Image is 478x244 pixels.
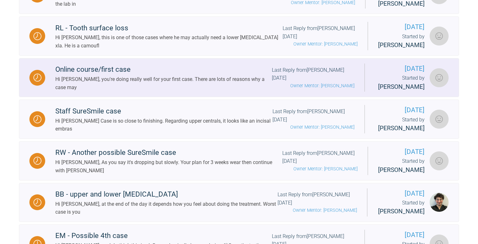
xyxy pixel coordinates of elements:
span: [DATE] [378,22,425,32]
img: Waiting [34,198,41,206]
a: WaitingStaff SureSmile caseHi [PERSON_NAME] Case is so close to finishing. Regarding upper centra... [19,100,459,139]
div: Started by [378,33,425,50]
p: Owner Mentor: [PERSON_NAME] [273,124,355,131]
a: WaitingOnline course/first caseHi [PERSON_NAME], you're doing really well for your first case. Th... [19,58,459,97]
div: Hi [PERSON_NAME], this is one of those cases where he may actually need a lower [MEDICAL_DATA] xl... [55,34,283,50]
div: Hi [PERSON_NAME], As you say it's dropping but slowly. Your plan for 3 weeks wear then continue w... [55,158,282,174]
img: Lisa Smith [430,27,449,46]
div: Started by [375,116,425,133]
span: [PERSON_NAME] [378,208,425,215]
span: [DATE] [375,230,425,240]
img: Waiting [34,115,41,123]
div: Staff SureSmile case [55,106,273,117]
div: BB - upper and lower [MEDICAL_DATA] [55,189,278,200]
span: [DATE] [375,105,425,115]
img: Cathryn Sherlock [430,110,449,129]
img: Stefanie Williams [430,68,449,87]
div: EM - Possible 4th case [55,230,272,241]
a: WaitingRW - Another possible SureSmile caseHi [PERSON_NAME], As you say it's dropping but slowly.... [19,141,459,180]
div: RW - Another possible SureSmile case [55,147,282,158]
span: [PERSON_NAME] [378,166,425,174]
div: Last Reply from [PERSON_NAME] [DATE] [278,191,357,214]
div: Started by [375,74,425,92]
span: [DATE] [375,64,425,74]
img: Alex Halim [430,193,449,212]
div: Started by [378,157,425,175]
div: Last Reply from [PERSON_NAME] [DATE] [283,24,358,48]
p: Owner Mentor: [PERSON_NAME] [272,82,354,89]
p: Owner Mentor: [PERSON_NAME] [278,207,357,214]
p: Owner Mentor: [PERSON_NAME] [282,165,358,173]
span: [PERSON_NAME] [378,41,425,49]
p: Owner Mentor: [PERSON_NAME] [283,40,358,48]
img: Waiting [34,74,41,82]
div: Last Reply from [PERSON_NAME] [DATE] [272,66,354,89]
div: Online course/first case [55,64,272,75]
div: Hi [PERSON_NAME], at the end of the day it depends how you feel about doing the treatment. Worst ... [55,200,278,216]
a: WaitingRL - Tooth surface lossHi [PERSON_NAME], this is one of those cases where he may actually ... [19,16,459,56]
img: Waiting [34,32,41,40]
img: Cathryn Sherlock [430,151,449,170]
div: Last Reply from [PERSON_NAME] [DATE] [273,107,355,131]
span: [PERSON_NAME] [378,83,425,90]
a: WaitingBB - upper and lower [MEDICAL_DATA]Hi [PERSON_NAME], at the end of the day it depends how ... [19,183,459,222]
span: [DATE] [378,147,425,157]
div: RL - Tooth surface loss [55,22,283,34]
div: Last Reply from [PERSON_NAME] [DATE] [282,149,358,173]
div: Hi [PERSON_NAME], you're doing really well for your first case. There are lots of reasons why a c... [55,75,272,91]
img: Waiting [34,157,41,165]
div: Started by [377,199,425,217]
span: [DATE] [377,188,425,199]
span: [PERSON_NAME] [378,125,425,132]
div: Hi [PERSON_NAME] Case is so close to finishing. Regarding upper centrals, it looks like an incisa... [55,117,273,133]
